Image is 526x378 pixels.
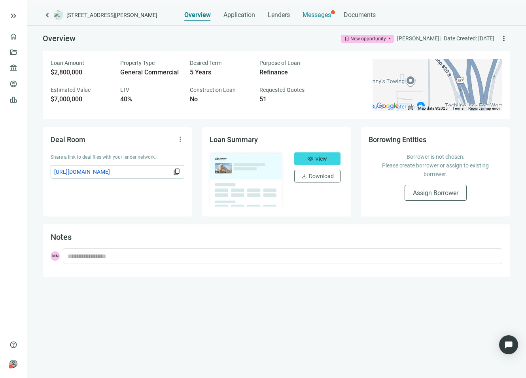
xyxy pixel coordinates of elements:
span: Purpose of Loan [259,60,300,66]
p: Please create borrower or assign to existing borrower. [377,161,494,179]
span: download [301,173,307,179]
span: Application [223,11,255,19]
span: Assign Borrower [413,189,458,197]
button: Keyboard shortcuts [408,106,413,111]
div: $2,800,000 [51,68,111,76]
span: Property Type [120,60,155,66]
img: deal-logo [54,10,63,20]
span: Notes [51,232,72,242]
button: downloadDownload [294,170,341,182]
img: Google [375,101,401,111]
span: help [9,341,17,349]
span: Estimated Value [51,87,91,93]
span: Share a link to deal files with your lender network. [51,154,156,160]
span: View [315,156,327,162]
div: Date Created: [DATE] [444,34,494,43]
img: dealOverviewImg [207,150,285,209]
a: keyboard_arrow_left [43,10,52,20]
span: more_vert [500,34,508,42]
span: Lenders [268,11,290,19]
button: visibilityView [294,152,341,165]
span: Construction Loan [190,87,236,93]
span: [STREET_ADDRESS][PERSON_NAME] [66,11,157,19]
span: more_vert [176,135,184,143]
span: bookmark [344,36,350,42]
span: [URL][DOMAIN_NAME] [54,167,171,176]
span: Loan Amount [51,60,84,66]
span: Documents [344,11,376,19]
div: General Commercial [120,68,180,76]
span: person [9,360,17,368]
p: Borrower is not chosen. [377,152,494,161]
span: Desired Term [190,60,221,66]
button: keyboard_double_arrow_right [9,11,18,21]
span: MN [51,251,60,261]
span: Loan Summary [210,135,258,144]
span: Requested Quotes [259,87,305,93]
span: Overview [184,11,211,19]
span: Download [309,173,334,179]
span: visibility [307,156,314,162]
span: LTV [120,87,129,93]
a: Open this area in Google Maps (opens a new window) [375,101,401,111]
div: Refinance [259,68,320,76]
span: Map data ©2025 [418,106,448,110]
span: account_balance [9,64,15,72]
a: Report a map error [468,106,500,110]
button: more_vert [174,133,187,146]
button: Assign Borrower [405,185,467,201]
div: 51 [259,95,320,103]
div: No [190,95,250,103]
span: content_copy [173,168,181,176]
span: Deal Room [51,135,85,144]
span: Messages [303,11,331,19]
span: Borrowing Entities [369,135,426,144]
div: [PERSON_NAME] | [397,34,441,43]
div: Open Intercom Messenger [499,335,518,354]
div: 40% [120,95,180,103]
button: more_vert [498,32,510,45]
div: 5 Years [190,68,250,76]
div: $7,000,000 [51,95,111,103]
div: New opportunity [350,35,386,43]
a: Terms (opens in new tab) [452,106,464,110]
span: Overview [43,34,76,43]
